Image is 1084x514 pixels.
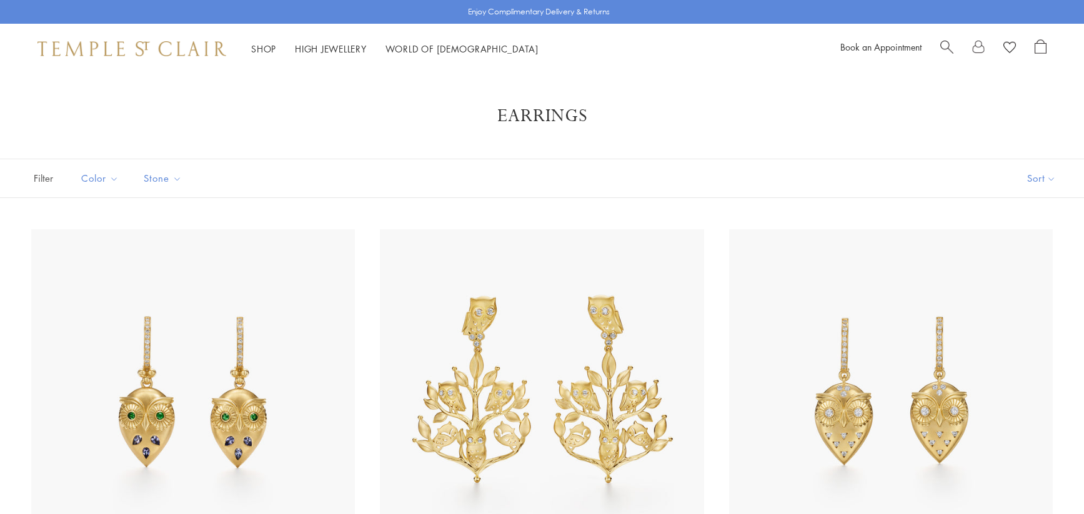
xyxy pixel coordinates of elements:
a: High JewelleryHigh Jewellery [295,42,367,55]
a: Search [940,39,953,58]
button: Stone [134,164,191,192]
a: View Wishlist [1003,39,1016,58]
a: ShopShop [251,42,276,55]
span: Stone [137,171,191,186]
a: Open Shopping Bag [1035,39,1047,58]
nav: Main navigation [251,41,539,57]
p: Enjoy Complimentary Delivery & Returns [468,6,610,18]
button: Show sort by [999,159,1084,197]
button: Color [72,164,128,192]
span: Color [75,171,128,186]
a: Book an Appointment [840,41,922,53]
a: World of [DEMOGRAPHIC_DATA]World of [DEMOGRAPHIC_DATA] [385,42,539,55]
h1: Earrings [50,105,1034,127]
img: Temple St. Clair [37,41,226,56]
